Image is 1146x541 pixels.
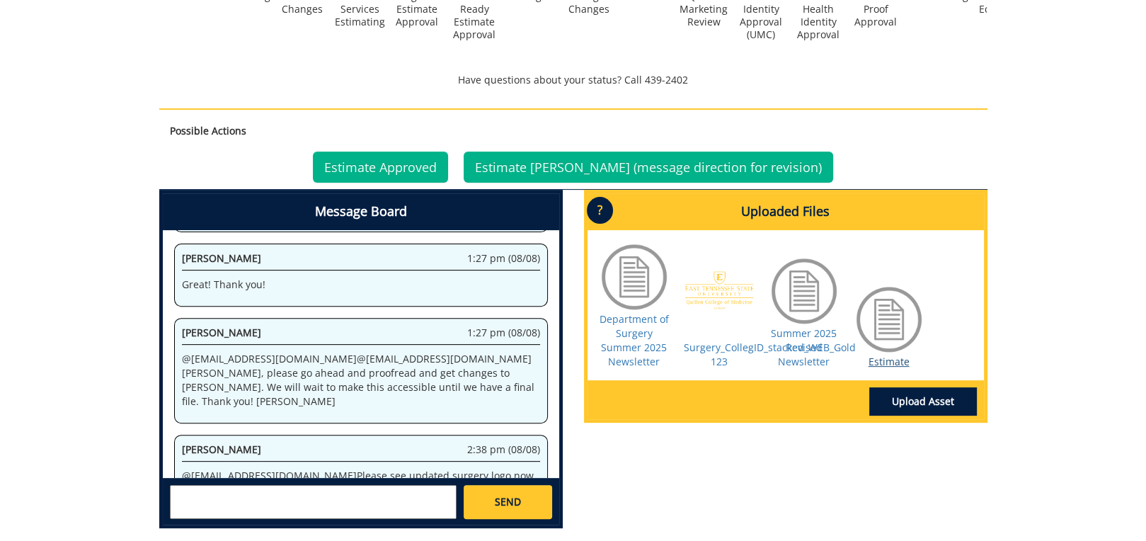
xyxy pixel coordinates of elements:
[182,251,261,265] span: [PERSON_NAME]
[495,495,521,509] span: SEND
[869,387,977,416] a: Upload Asset
[464,152,833,183] a: Estimate [PERSON_NAME] (message direction for revision)
[182,326,261,339] span: [PERSON_NAME]
[182,443,261,456] span: [PERSON_NAME]
[182,352,540,409] p: @ [EMAIL_ADDRESS][DOMAIN_NAME] @ [EMAIL_ADDRESS][DOMAIN_NAME] [PERSON_NAME], please go ahead and ...
[771,326,837,368] a: Summer 2025 Revised Newsletter
[467,251,540,266] span: 1:27 pm (08/08)
[588,193,984,230] h4: Uploaded Files
[163,193,559,230] h4: Message Board
[467,443,540,457] span: 2:38 pm (08/08)
[467,326,540,340] span: 1:27 pm (08/08)
[170,124,246,137] strong: Possible Actions
[600,312,669,368] a: Department of Surgery Summer 2025 Newsletter
[170,485,457,519] textarea: messageToSend
[159,73,987,87] p: Have questions about your status? Call 439-2402
[182,469,540,497] p: @ [EMAIL_ADDRESS][DOMAIN_NAME] Please see updated surgery logo now uploaded, thanks.
[684,341,856,368] a: Surgery_CollegID_stacked_WEB_Gold 123
[869,355,910,368] a: Estimate
[313,152,448,183] a: Estimate Approved
[182,278,540,292] p: Great! Thank you!
[464,485,551,519] a: SEND
[587,197,613,224] p: ?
